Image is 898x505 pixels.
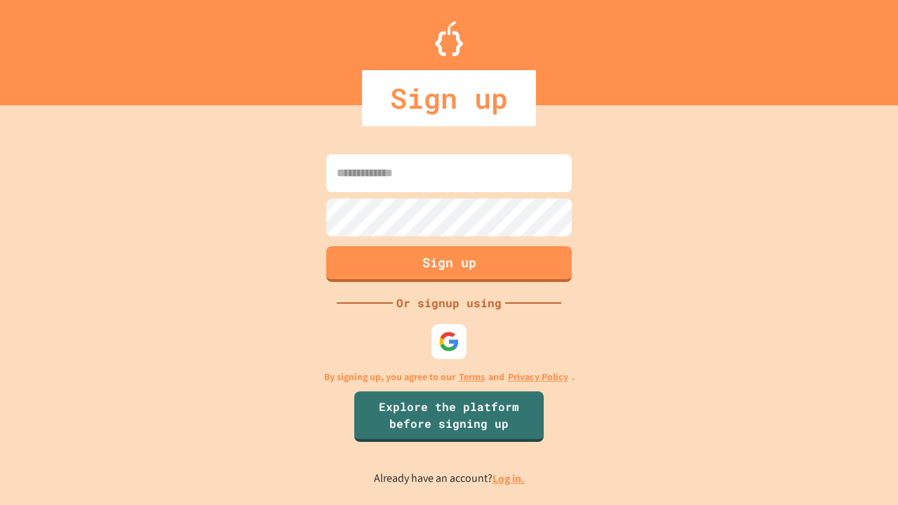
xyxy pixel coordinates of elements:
[354,391,544,442] a: Explore the platform before signing up
[508,370,568,384] a: Privacy Policy
[393,295,505,311] div: Or signup using
[324,370,575,384] p: By signing up, you agree to our and .
[459,370,485,384] a: Terms
[326,246,572,282] button: Sign up
[438,331,460,352] img: google-icon.svg
[492,471,525,486] a: Log in.
[435,21,463,56] img: Logo.svg
[362,70,536,126] div: Sign up
[374,470,525,487] p: Already have an account?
